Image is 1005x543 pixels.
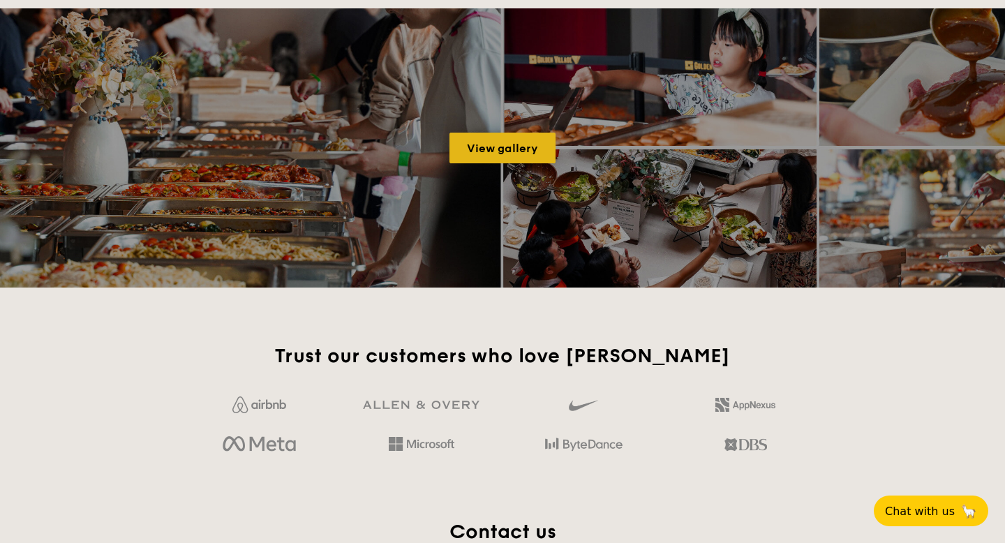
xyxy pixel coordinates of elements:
[545,433,623,456] img: bytedance.dc5c0c88.png
[363,401,479,410] img: GRg3jHAAAAABJRU5ErkJggg==
[449,133,556,163] a: View gallery
[389,437,454,451] img: Hd4TfVa7bNwuIo1gAAAAASUVORK5CYII=
[715,398,775,412] img: 2L6uqdT+6BmeAFDfWP11wfMG223fXktMZIL+i+lTG25h0NjUBKOYhdW2Kn6T+C0Q7bASH2i+1JIsIulPLIv5Ss6l0e291fRVW...
[232,396,286,413] img: Jf4Dw0UUCKFd4aYAAAAASUVORK5CYII=
[874,496,988,526] button: Chat with us🦙
[960,503,977,519] span: 🦙
[569,394,598,417] img: gdlseuq06himwAAAABJRU5ErkJggg==
[184,343,821,369] h2: Trust our customers who love [PERSON_NAME]
[885,505,955,518] span: Chat with us
[724,433,767,456] img: dbs.a5bdd427.png
[223,433,296,456] img: meta.d311700b.png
